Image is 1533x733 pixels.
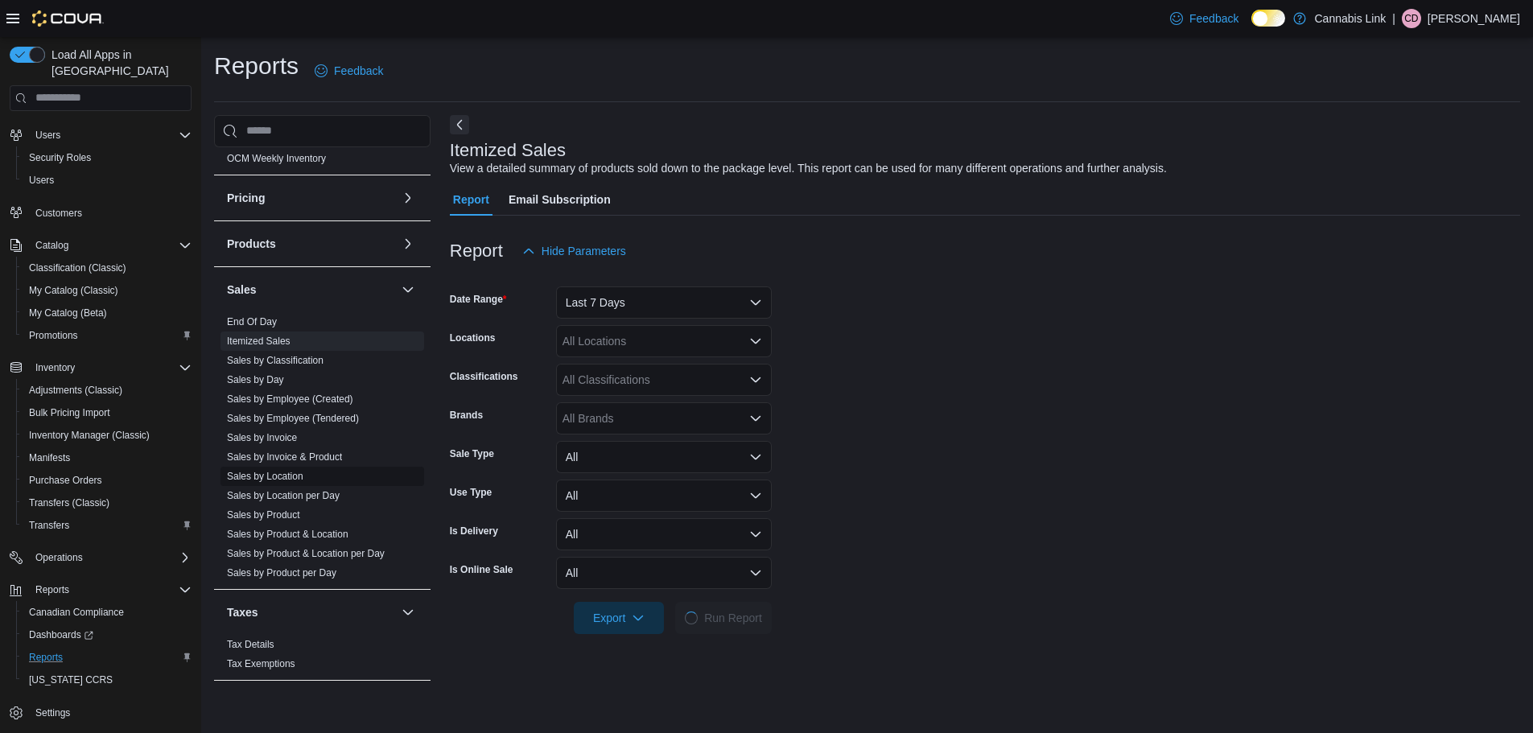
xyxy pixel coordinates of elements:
[29,429,150,442] span: Inventory Manager (Classic)
[450,160,1167,177] div: View a detailed summary of products sold down to the package level. This report can be used for m...
[29,174,54,187] span: Users
[23,281,192,300] span: My Catalog (Classic)
[16,514,198,537] button: Transfers
[227,490,340,501] a: Sales by Location per Day
[35,239,68,252] span: Catalog
[227,393,353,406] span: Sales by Employee (Created)
[214,149,431,175] div: OCM
[23,493,116,513] a: Transfers (Classic)
[227,489,340,502] span: Sales by Location per Day
[23,171,192,190] span: Users
[704,610,762,626] span: Run Report
[556,441,772,473] button: All
[29,236,75,255] button: Catalog
[29,126,67,145] button: Users
[29,406,110,419] span: Bulk Pricing Import
[16,469,198,492] button: Purchase Orders
[556,480,772,512] button: All
[1392,9,1395,28] p: |
[16,257,198,279] button: Classification (Classic)
[16,146,198,169] button: Security Roles
[398,234,418,253] button: Products
[450,141,566,160] h3: Itemized Sales
[3,701,198,724] button: Settings
[227,412,359,425] span: Sales by Employee (Tendered)
[3,356,198,379] button: Inventory
[23,303,192,323] span: My Catalog (Beta)
[29,358,81,377] button: Inventory
[16,669,198,691] button: [US_STATE] CCRS
[1402,9,1421,28] div: Charlie Draper
[29,702,192,723] span: Settings
[29,496,109,509] span: Transfers (Classic)
[23,381,192,400] span: Adjustments (Classic)
[29,628,93,641] span: Dashboards
[556,286,772,319] button: Last 7 Days
[450,409,483,422] label: Brands
[227,432,297,443] a: Sales by Invoice
[29,261,126,274] span: Classification (Classic)
[556,557,772,589] button: All
[227,547,385,560] span: Sales by Product & Location per Day
[16,169,198,191] button: Users
[29,384,122,397] span: Adjustments (Classic)
[23,648,192,667] span: Reports
[1164,2,1245,35] a: Feedback
[23,471,109,490] a: Purchase Orders
[29,519,69,532] span: Transfers
[3,234,198,257] button: Catalog
[23,648,69,667] a: Reports
[227,509,300,521] a: Sales by Product
[227,638,274,651] span: Tax Details
[29,151,91,164] span: Security Roles
[23,426,192,445] span: Inventory Manager (Classic)
[29,548,89,567] button: Operations
[16,302,198,324] button: My Catalog (Beta)
[29,203,192,223] span: Customers
[453,183,489,216] span: Report
[35,129,60,142] span: Users
[227,190,395,206] button: Pricing
[3,579,198,601] button: Reports
[227,657,295,670] span: Tax Exemptions
[749,335,762,348] button: Open list of options
[675,602,772,634] button: LoadingRun Report
[29,307,107,319] span: My Catalog (Beta)
[16,279,198,302] button: My Catalog (Classic)
[23,448,76,467] a: Manifests
[450,525,498,537] label: Is Delivery
[450,563,513,576] label: Is Online Sale
[227,471,303,482] a: Sales by Location
[749,412,762,425] button: Open list of options
[23,516,192,535] span: Transfers
[450,447,494,460] label: Sale Type
[227,152,326,165] span: OCM Weekly Inventory
[29,606,124,619] span: Canadian Compliance
[23,326,192,345] span: Promotions
[16,601,198,624] button: Canadian Compliance
[29,126,192,145] span: Users
[450,370,518,383] label: Classifications
[23,670,119,690] a: [US_STATE] CCRS
[227,548,385,559] a: Sales by Product & Location per Day
[29,703,76,723] a: Settings
[516,235,633,267] button: Hide Parameters
[227,315,277,328] span: End Of Day
[29,284,118,297] span: My Catalog (Classic)
[214,635,431,680] div: Taxes
[334,63,383,79] span: Feedback
[227,528,348,541] span: Sales by Product & Location
[509,183,611,216] span: Email Subscription
[398,280,418,299] button: Sales
[227,190,265,206] h3: Pricing
[23,148,192,167] span: Security Roles
[23,258,192,278] span: Classification (Classic)
[23,625,192,644] span: Dashboards
[3,124,198,146] button: Users
[227,604,395,620] button: Taxes
[1189,10,1238,27] span: Feedback
[227,393,353,405] a: Sales by Employee (Created)
[3,201,198,224] button: Customers
[23,448,192,467] span: Manifests
[227,567,336,579] a: Sales by Product per Day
